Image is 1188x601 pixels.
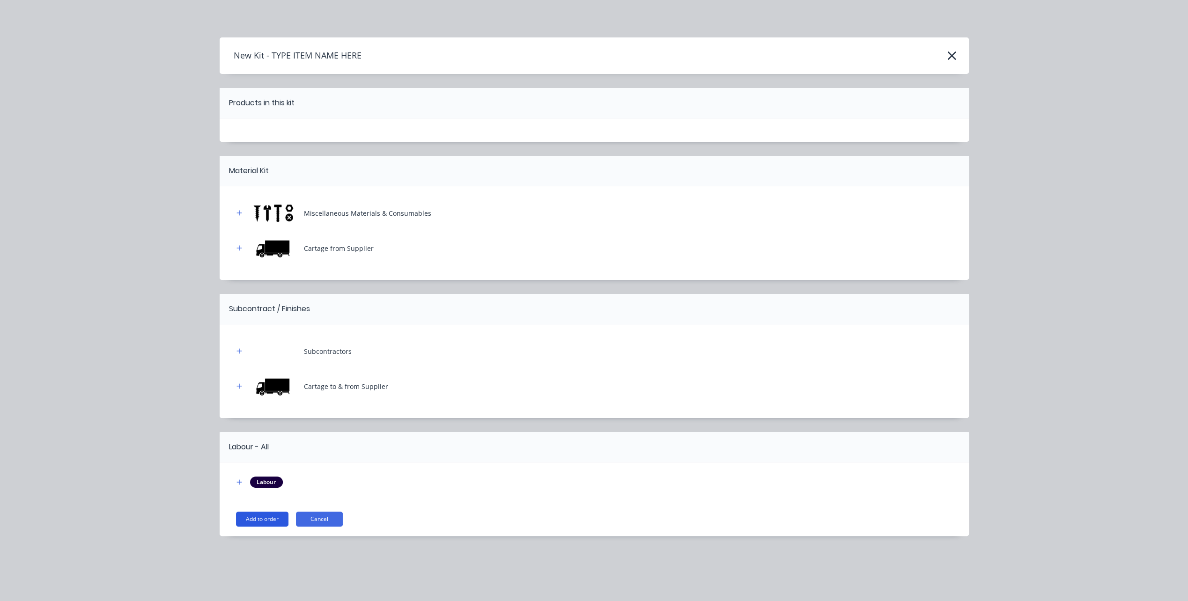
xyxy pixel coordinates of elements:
[296,512,343,527] button: Cancel
[229,303,310,315] div: Subcontract / Finishes
[304,381,388,391] div: Cartage to & from Supplier
[250,374,297,399] img: Cartage to & from Supplier
[229,441,269,453] div: Labour - All
[236,512,288,527] button: Add to order
[304,346,352,356] div: Subcontractors
[250,476,283,488] div: Labour
[229,165,269,176] div: Material Kit
[229,97,295,109] div: Products in this kit
[250,235,297,261] img: Cartage from Supplier
[220,47,362,65] h4: New Kit - TYPE ITEM NAME HERE
[304,243,374,253] div: Cartage from Supplier
[250,200,297,226] img: Miscellaneous Materials & Consumables
[304,208,431,218] div: Miscellaneous Materials & Consumables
